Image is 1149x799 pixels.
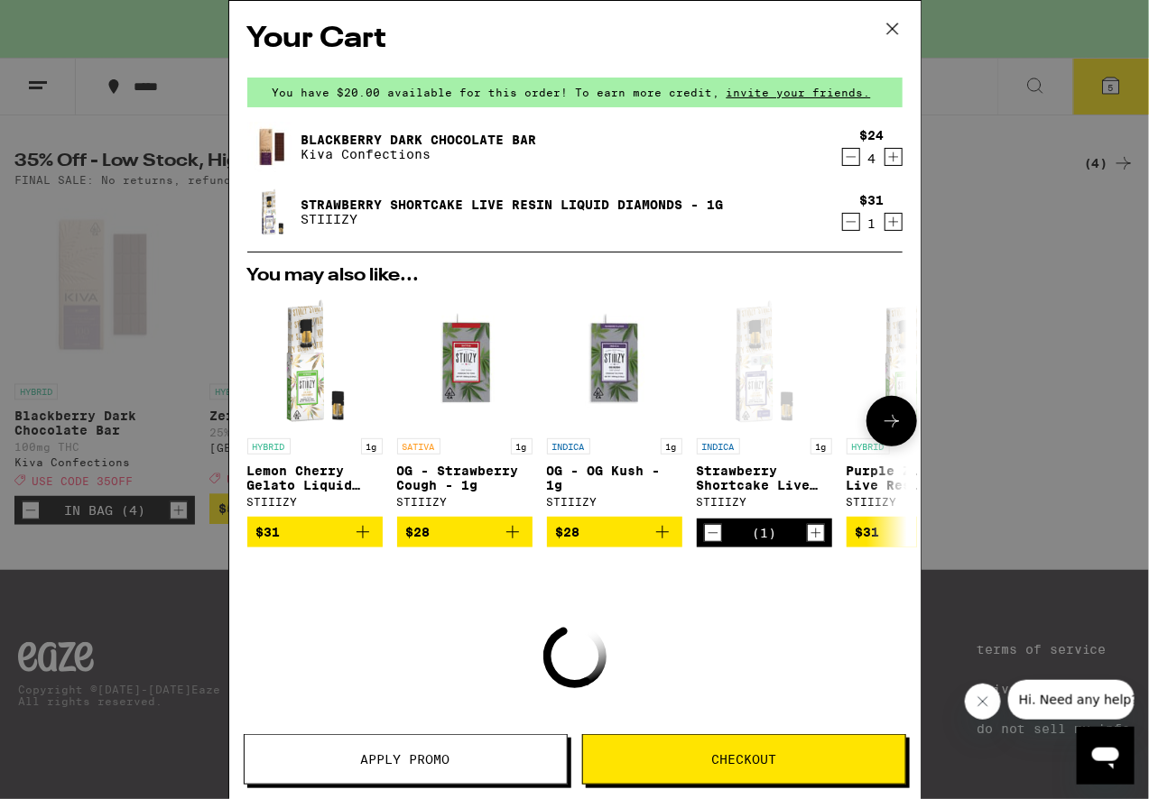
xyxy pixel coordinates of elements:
a: Blackberry Dark Chocolate Bar [301,133,537,147]
span: $28 [556,525,580,539]
button: Add to bag [847,517,982,547]
span: Checkout [711,753,776,766]
p: OG - OG Kush - 1g [547,464,682,492]
a: Strawberry Shortcake Live Resin Liquid Diamonds - 1g [301,197,724,212]
h2: You may also like... [247,267,903,285]
img: Blackberry Dark Chocolate Bar [247,122,298,172]
span: You have $20.00 available for this order! To earn more credit, [273,87,720,98]
button: Decrement [704,524,722,542]
button: Increment [885,148,903,166]
button: Increment [807,524,825,542]
h2: Your Cart [247,19,903,60]
button: Decrement [842,213,860,231]
iframe: Close message [965,684,1001,720]
p: INDICA [547,438,590,455]
img: STIIIZY - OG - OG Kush - 1g [547,294,682,429]
p: STIIIZY [301,212,724,226]
span: Hi. Need any help? [11,13,130,27]
p: HYBRID [247,438,291,455]
div: You have $20.00 available for this order! To earn more credit,invite your friends. [247,78,903,107]
span: $28 [406,525,431,539]
button: Add to bag [547,517,682,547]
div: STIIIZY [847,496,982,508]
p: 1g [811,438,832,455]
p: 1g [361,438,383,455]
iframe: Button to launch messaging window [1077,727,1135,785]
button: Apply Promo [244,734,568,785]
div: 1 [860,216,885,231]
img: STIIIZY - OG - Strawberry Cough - 1g [397,294,533,429]
div: $31 [860,193,885,207]
p: Strawberry Shortcake Live Resin Liquid Diamonds - 1g [697,464,832,492]
img: Strawberry Shortcake Live Resin Liquid Diamonds - 1g [247,187,298,237]
button: Add to bag [397,517,533,547]
div: STIIIZY [247,496,383,508]
a: Open page for Lemon Cherry Gelato Liquid Diamond - 1g from STIIIZY [247,294,383,517]
div: 4 [860,152,885,166]
button: Add to bag [247,517,383,547]
p: Purple Zlushie Live Resin Liquid Diamonds - 1g [847,464,982,492]
button: Increment [885,213,903,231]
span: $31 [256,525,281,539]
button: Decrement [842,148,860,166]
p: HYBRID [847,438,890,455]
div: STIIIZY [547,496,682,508]
a: Open page for OG - Strawberry Cough - 1g from STIIIZY [397,294,533,517]
div: (1) [752,526,776,540]
div: $24 [860,128,885,142]
a: Open page for OG - OG Kush - 1g from STIIIZY [547,294,682,517]
img: STIIIZY - Lemon Cherry Gelato Liquid Diamond - 1g [247,294,383,429]
img: STIIIZY - Purple Zlushie Live Resin Liquid Diamonds - 1g [847,294,982,429]
p: SATIVA [397,438,440,455]
p: Kiva Confections [301,147,537,161]
p: OG - Strawberry Cough - 1g [397,464,533,492]
span: $31 [856,525,880,539]
a: Open page for Strawberry Shortcake Live Resin Liquid Diamonds - 1g from STIIIZY [697,294,832,519]
a: Open page for Purple Zlushie Live Resin Liquid Diamonds - 1g from STIIIZY [847,294,982,517]
div: STIIIZY [697,496,832,508]
iframe: Message from company [1008,680,1135,720]
div: STIIIZY [397,496,533,508]
p: Lemon Cherry Gelato Liquid Diamond - 1g [247,464,383,492]
span: Apply Promo [361,753,450,766]
p: 1g [661,438,682,455]
button: Checkout [582,734,906,785]
p: INDICA [697,438,740,455]
span: invite your friends. [720,87,877,98]
p: 1g [511,438,533,455]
